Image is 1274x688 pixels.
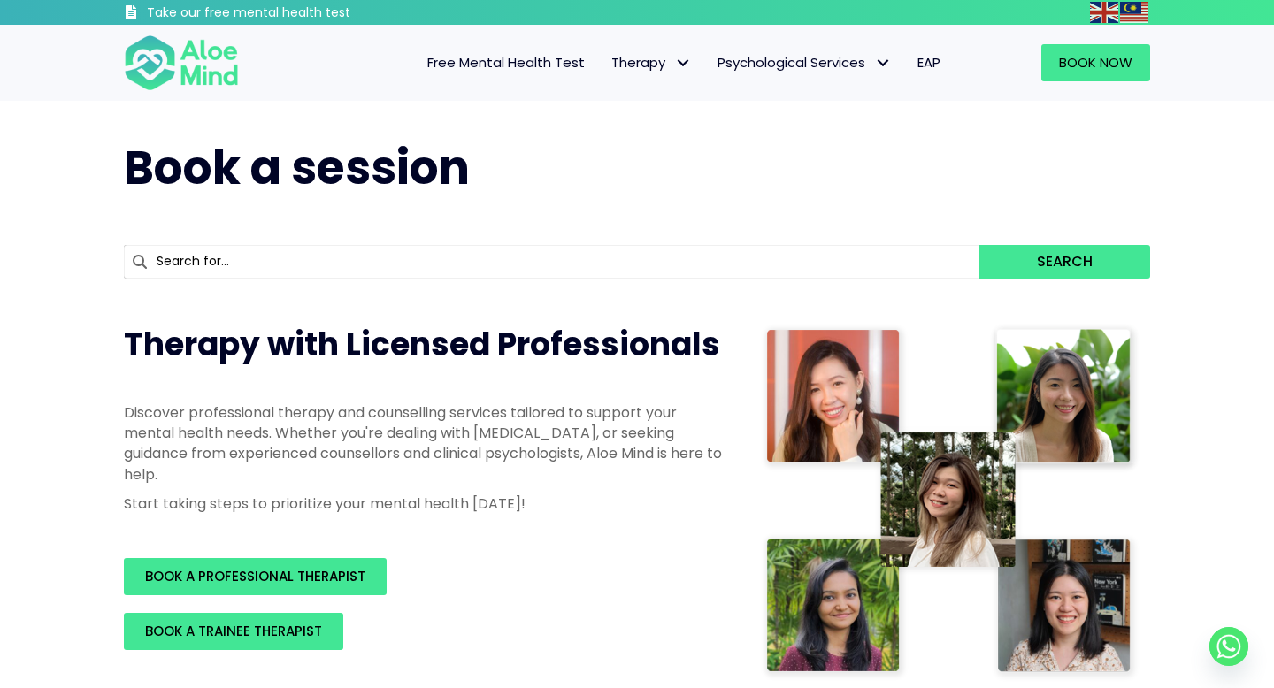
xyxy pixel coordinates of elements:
[414,44,598,81] a: Free Mental Health Test
[124,4,445,25] a: Take our free mental health test
[124,135,470,200] span: Book a session
[1059,53,1132,72] span: Book Now
[124,402,725,485] p: Discover professional therapy and counselling services tailored to support your mental health nee...
[124,34,239,92] img: Aloe mind Logo
[147,4,445,22] h3: Take our free mental health test
[427,53,585,72] span: Free Mental Health Test
[262,44,954,81] nav: Menu
[145,622,322,640] span: BOOK A TRAINEE THERAPIST
[611,53,691,72] span: Therapy
[124,322,720,367] span: Therapy with Licensed Professionals
[145,567,365,585] span: BOOK A PROFESSIONAL THERAPIST
[1120,2,1150,22] a: Malay
[704,44,904,81] a: Psychological ServicesPsychological Services: submenu
[1041,44,1150,81] a: Book Now
[1090,2,1120,22] a: English
[870,50,895,76] span: Psychological Services: submenu
[1120,2,1148,23] img: ms
[124,558,387,595] a: BOOK A PROFESSIONAL THERAPIST
[1090,2,1118,23] img: en
[598,44,704,81] a: TherapyTherapy: submenu
[979,245,1150,279] button: Search
[124,493,725,514] p: Start taking steps to prioritize your mental health [DATE]!
[904,44,954,81] a: EAP
[124,245,979,279] input: Search for...
[670,50,695,76] span: Therapy: submenu
[124,613,343,650] a: BOOK A TRAINEE THERAPIST
[917,53,940,72] span: EAP
[1209,627,1248,666] a: Whatsapp
[718,53,891,72] span: Psychological Services
[761,323,1140,682] img: Therapist collage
